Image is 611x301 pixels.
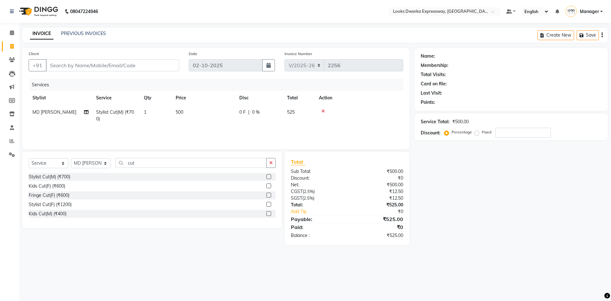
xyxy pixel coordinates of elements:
[287,109,295,115] span: 525
[315,91,403,105] th: Action
[291,189,303,194] span: CGST
[347,223,408,231] div: ₹0
[452,129,472,135] label: Percentage
[347,195,408,202] div: ₹12.50
[291,159,305,165] span: Total
[580,8,599,15] span: Manager
[252,109,260,116] span: 0 %
[286,182,347,188] div: Net:
[304,196,313,201] span: 2.5%
[565,6,577,17] img: Manager
[286,202,347,208] div: Total:
[144,109,146,115] span: 1
[577,30,599,40] button: Save
[29,59,46,71] button: +91
[347,182,408,188] div: ₹500.00
[421,99,435,106] div: Points:
[32,109,76,115] span: MD [PERSON_NAME]
[286,208,357,215] a: Add Tip
[116,158,267,168] input: Search or Scan
[537,30,574,40] button: Create New
[140,91,172,105] th: Qty
[29,211,67,217] div: Kids Cut(M) (₹400)
[248,109,249,116] span: |
[421,53,435,60] div: Name:
[239,109,246,116] span: 0 F
[347,175,408,182] div: ₹0
[283,91,315,105] th: Total
[357,208,408,215] div: ₹0
[29,201,72,208] div: Stylist Cut(F) (₹1200)
[286,232,347,239] div: Balance :
[286,168,347,175] div: Sub Total:
[172,91,235,105] th: Price
[286,195,347,202] div: ( )
[29,51,39,57] label: Client
[284,51,312,57] label: Invoice Number
[70,3,98,20] b: 08047224946
[347,215,408,223] div: ₹525.00
[304,189,313,194] span: 2.5%
[29,192,69,199] div: Fringe Cut(F) (₹600)
[421,118,450,125] div: Service Total:
[46,59,179,71] input: Search by Name/Mobile/Email/Code
[92,91,140,105] th: Service
[176,109,183,115] span: 500
[29,183,65,190] div: Kids Cut(F) (₹600)
[29,91,92,105] th: Stylist
[286,188,347,195] div: ( )
[16,3,60,20] img: logo
[286,223,347,231] div: Paid:
[291,195,302,201] span: SGST
[286,175,347,182] div: Discount:
[29,79,408,91] div: Services
[421,81,447,87] div: Card on file:
[347,232,408,239] div: ₹525.00
[96,109,134,122] span: Stylist Cut(M) (₹700)
[29,174,70,180] div: Stylist Cut(M) (₹700)
[421,90,442,97] div: Last Visit:
[482,129,491,135] label: Fixed
[347,202,408,208] div: ₹525.00
[421,130,440,136] div: Discount:
[235,91,283,105] th: Disc
[347,188,408,195] div: ₹12.50
[421,71,446,78] div: Total Visits:
[421,62,448,69] div: Membership:
[189,51,197,57] label: Date
[61,31,106,36] a: PREVIOUS INVOICES
[347,168,408,175] div: ₹500.00
[452,118,469,125] div: ₹500.00
[30,28,53,39] a: INVOICE
[286,215,347,223] div: Payable:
